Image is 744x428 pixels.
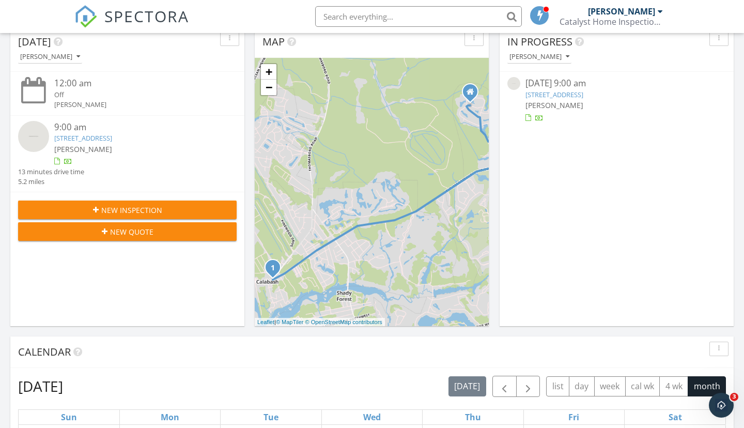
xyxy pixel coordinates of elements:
a: Wednesday [361,410,383,424]
div: Off [54,90,218,100]
button: Next month [516,376,540,397]
div: 5.2 miles [18,177,84,187]
span: [DATE] [18,35,51,49]
div: 13 minutes drive time [18,167,84,177]
a: 9:00 am [STREET_ADDRESS] [PERSON_NAME] 13 minutes drive time 5.2 miles [18,121,237,187]
div: [PERSON_NAME] [509,53,569,60]
div: Catalyst Home Inspections LLC [560,17,663,27]
a: [DATE] 9:00 am [STREET_ADDRESS] [PERSON_NAME] [507,77,726,123]
div: 1238 E Heyworth Lane, Calabash, NC 28467 [273,267,279,273]
a: Sunday [59,410,79,424]
a: SPECTORA [74,14,189,36]
span: New Inspection [101,205,162,216]
span: [PERSON_NAME] [525,100,583,110]
button: month [688,376,726,396]
span: 3 [730,393,738,401]
div: [PERSON_NAME] [54,100,218,110]
button: 4 wk [659,376,688,396]
button: New Inspection [18,201,237,219]
button: list [546,376,569,396]
button: [PERSON_NAME] [18,50,82,64]
iframe: Intercom live chat [709,393,734,418]
a: Tuesday [261,410,281,424]
button: New Quote [18,222,237,241]
a: Monday [159,410,181,424]
span: Map [262,35,285,49]
a: Saturday [667,410,684,424]
span: In Progress [507,35,572,49]
div: | [255,318,385,327]
span: [PERSON_NAME] [54,144,112,154]
img: The Best Home Inspection Software - Spectora [74,5,97,28]
div: 9:00 am [54,121,218,134]
button: cal wk [625,376,660,396]
a: © MapTiler [276,319,304,325]
button: week [594,376,626,396]
div: [DATE] 9:00 am [525,77,708,90]
input: Search everything... [315,6,522,27]
div: [PERSON_NAME] [588,6,655,17]
button: Previous month [492,376,517,397]
a: Thursday [463,410,483,424]
button: day [569,376,595,396]
a: Zoom out [261,80,276,95]
a: © OpenStreetMap contributors [305,319,382,325]
a: Zoom in [261,64,276,80]
i: 1 [271,265,275,272]
a: [STREET_ADDRESS] [54,133,112,143]
div: [PERSON_NAME] [20,53,80,60]
a: [STREET_ADDRESS] [525,90,583,99]
span: New Quote [110,226,153,237]
a: Leaflet [257,319,274,325]
img: streetview [507,77,520,90]
span: SPECTORA [104,5,189,27]
a: Friday [566,410,581,424]
button: [PERSON_NAME] [507,50,571,64]
img: streetview [18,121,49,152]
div: 12:00 am [54,77,218,90]
span: Calendar [18,345,71,359]
button: [DATE] [448,376,486,396]
h2: [DATE] [18,376,63,396]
